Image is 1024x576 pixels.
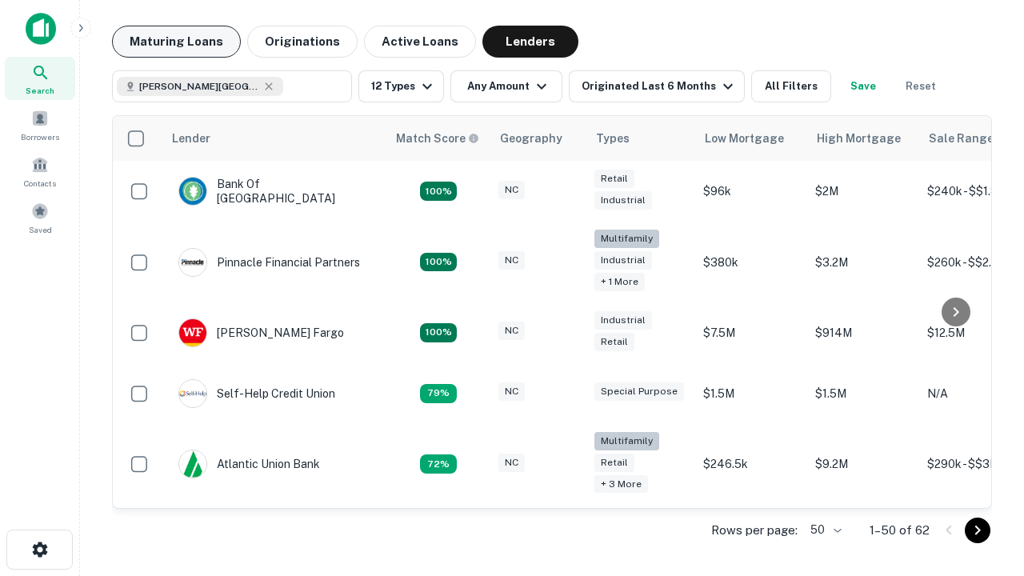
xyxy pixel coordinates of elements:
[586,116,695,161] th: Types
[944,448,1024,525] iframe: Chat Widget
[594,432,659,450] div: Multifamily
[807,161,919,222] td: $2M
[838,70,889,102] button: Save your search to get updates of matches that match your search criteria.
[498,454,525,472] div: NC
[807,424,919,505] td: $9.2M
[358,70,444,102] button: 12 Types
[420,323,457,342] div: Matching Properties: 15, hasApolloMatch: undefined
[490,116,586,161] th: Geography
[450,70,562,102] button: Any Amount
[24,177,56,190] span: Contacts
[695,302,807,363] td: $7.5M
[594,230,659,248] div: Multifamily
[594,475,648,494] div: + 3 more
[420,454,457,474] div: Matching Properties: 10, hasApolloMatch: undefined
[26,13,56,45] img: capitalize-icon.png
[870,521,930,540] p: 1–50 of 62
[420,182,457,201] div: Matching Properties: 14, hasApolloMatch: undefined
[179,178,206,205] img: picture
[807,116,919,161] th: High Mortgage
[965,518,990,543] button: Go to next page
[178,318,344,347] div: [PERSON_NAME] Fargo
[695,222,807,302] td: $380k
[895,70,946,102] button: Reset
[178,248,360,277] div: Pinnacle Financial Partners
[247,26,358,58] button: Originations
[594,273,645,291] div: + 1 more
[751,70,831,102] button: All Filters
[396,130,479,147] div: Capitalize uses an advanced AI algorithm to match your search with the best lender. The match sco...
[498,251,525,270] div: NC
[178,450,320,478] div: Atlantic Union Bank
[386,116,490,161] th: Capitalize uses an advanced AI algorithm to match your search with the best lender. The match sco...
[929,129,994,148] div: Sale Range
[172,129,210,148] div: Lender
[804,518,844,542] div: 50
[569,70,745,102] button: Originated Last 6 Months
[807,363,919,424] td: $1.5M
[711,521,798,540] p: Rows per page:
[807,222,919,302] td: $3.2M
[594,251,652,270] div: Industrial
[420,384,457,403] div: Matching Properties: 11, hasApolloMatch: undefined
[596,129,630,148] div: Types
[21,130,59,143] span: Borrowers
[594,191,652,210] div: Industrial
[582,77,738,96] div: Originated Last 6 Months
[420,253,457,272] div: Matching Properties: 25, hasApolloMatch: undefined
[498,382,525,401] div: NC
[26,84,54,97] span: Search
[695,363,807,424] td: $1.5M
[179,450,206,478] img: picture
[178,177,370,206] div: Bank Of [GEOGRAPHIC_DATA]
[5,196,75,239] a: Saved
[179,319,206,346] img: picture
[5,150,75,193] a: Contacts
[178,379,335,408] div: Self-help Credit Union
[594,454,634,472] div: Retail
[179,380,206,407] img: picture
[807,302,919,363] td: $914M
[500,129,562,148] div: Geography
[594,311,652,330] div: Industrial
[594,170,634,188] div: Retail
[162,116,386,161] th: Lender
[498,181,525,199] div: NC
[695,504,807,565] td: $200k
[705,129,784,148] div: Low Mortgage
[179,249,206,276] img: picture
[29,223,52,236] span: Saved
[695,161,807,222] td: $96k
[807,504,919,565] td: $3.3M
[139,79,259,94] span: [PERSON_NAME][GEOGRAPHIC_DATA], [GEOGRAPHIC_DATA]
[5,103,75,146] a: Borrowers
[364,26,476,58] button: Active Loans
[817,129,901,148] div: High Mortgage
[695,116,807,161] th: Low Mortgage
[5,57,75,100] a: Search
[695,424,807,505] td: $246.5k
[594,382,684,401] div: Special Purpose
[594,333,634,351] div: Retail
[498,322,525,340] div: NC
[396,130,476,147] h6: Match Score
[112,26,241,58] button: Maturing Loans
[482,26,578,58] button: Lenders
